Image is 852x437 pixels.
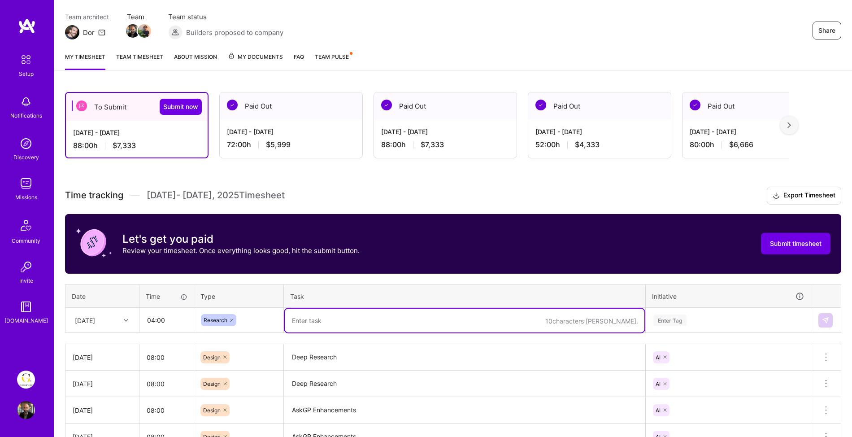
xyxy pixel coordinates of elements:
i: icon Download [773,191,780,201]
div: Notifications [10,111,42,120]
h3: Let's get you paid [122,232,360,246]
img: Paid Out [381,100,392,110]
a: FAQ [294,52,304,70]
a: Team Member Avatar [139,23,150,39]
div: [DATE] [73,353,132,362]
div: [DATE] [73,379,132,389]
a: User Avatar [15,401,37,419]
div: 88:00 h [381,140,509,149]
input: HH:MM [139,398,194,422]
span: Design [203,380,221,387]
div: 52:00 h [535,140,664,149]
img: discovery [17,135,35,153]
div: Dor [83,28,95,37]
a: Guidepoint: Client Platform [15,371,37,389]
div: Paid Out [682,92,825,120]
div: 72:00 h [227,140,355,149]
div: Invite [19,276,33,285]
div: 80:00 h [690,140,818,149]
button: Submit now [160,99,202,115]
div: Community [12,236,40,245]
div: [DATE] [73,406,132,415]
div: Time [146,292,187,301]
div: Enter Tag [653,313,687,327]
textarea: Deep Research [285,371,644,396]
a: My timesheet [65,52,105,70]
span: Design [203,407,221,414]
button: Share [813,22,841,39]
img: Builders proposed to company [168,25,183,39]
a: Team Member Avatar [127,23,139,39]
span: Share [818,26,835,35]
button: Export Timesheet [767,187,841,205]
span: AI [656,380,661,387]
input: HH:MM [139,345,194,369]
input: HH:MM [139,372,194,396]
th: Type [194,284,284,308]
a: Team timesheet [116,52,163,70]
img: To Submit [76,101,87,111]
img: setup [17,50,35,69]
span: Design [203,354,221,361]
div: [DATE] - [DATE] [690,127,818,136]
div: 88:00 h [73,141,200,150]
img: Team Architect [65,25,79,39]
textarea: Deep Research [285,345,644,370]
th: Date [65,284,139,308]
span: AI [656,407,661,414]
span: $5,999 [266,140,291,149]
th: Task [284,284,646,308]
span: AI [656,354,661,361]
div: Paid Out [528,92,671,120]
div: Discovery [13,153,39,162]
div: Initiative [652,291,804,302]
div: [DATE] - [DATE] [227,127,355,136]
p: Review your timesheet. Once everything looks good, hit the submit button. [122,246,360,255]
div: Paid Out [374,92,517,120]
div: Paid Out [220,92,362,120]
span: $7,333 [113,141,136,150]
img: Paid Out [227,100,238,110]
div: [DATE] - [DATE] [381,127,509,136]
input: HH:MM [140,308,193,332]
img: logo [18,18,36,34]
span: $4,333 [575,140,600,149]
span: Submit now [163,102,198,111]
div: [DATE] [75,315,95,325]
img: coin [76,225,112,261]
span: My Documents [228,52,283,62]
img: right [787,122,791,128]
img: Community [15,214,37,236]
textarea: AskGP Enhancements [285,398,644,423]
span: Team architect [65,12,109,22]
div: To Submit [66,93,208,121]
span: Team Pulse [315,53,349,60]
span: $6,666 [729,140,753,149]
img: Paid Out [690,100,700,110]
span: [DATE] - [DATE] , 2025 Timesheet [147,190,285,201]
img: Team Member Avatar [138,24,151,38]
span: Research [204,317,227,323]
img: Submit [822,317,829,324]
div: Setup [19,69,34,79]
img: Paid Out [535,100,546,110]
span: Submit timesheet [770,239,822,248]
div: Missions [15,192,37,202]
img: teamwork [17,175,35,192]
div: [DATE] - [DATE] [535,127,664,136]
span: Time tracking [65,190,123,201]
span: Team [127,12,150,22]
img: Guidepoint: Client Platform [17,371,35,389]
span: Builders proposed to company [186,28,283,37]
span: Team status [168,12,283,22]
a: Team Pulse [315,52,352,70]
div: [DOMAIN_NAME] [4,316,48,325]
i: icon Chevron [124,318,128,323]
img: Invite [17,258,35,276]
img: User Avatar [17,401,35,419]
i: icon Mail [98,29,105,36]
img: Team Member Avatar [126,24,139,38]
button: Submit timesheet [761,233,830,254]
div: [DATE] - [DATE] [73,128,200,137]
div: 10 characters [PERSON_NAME]. [545,317,638,325]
